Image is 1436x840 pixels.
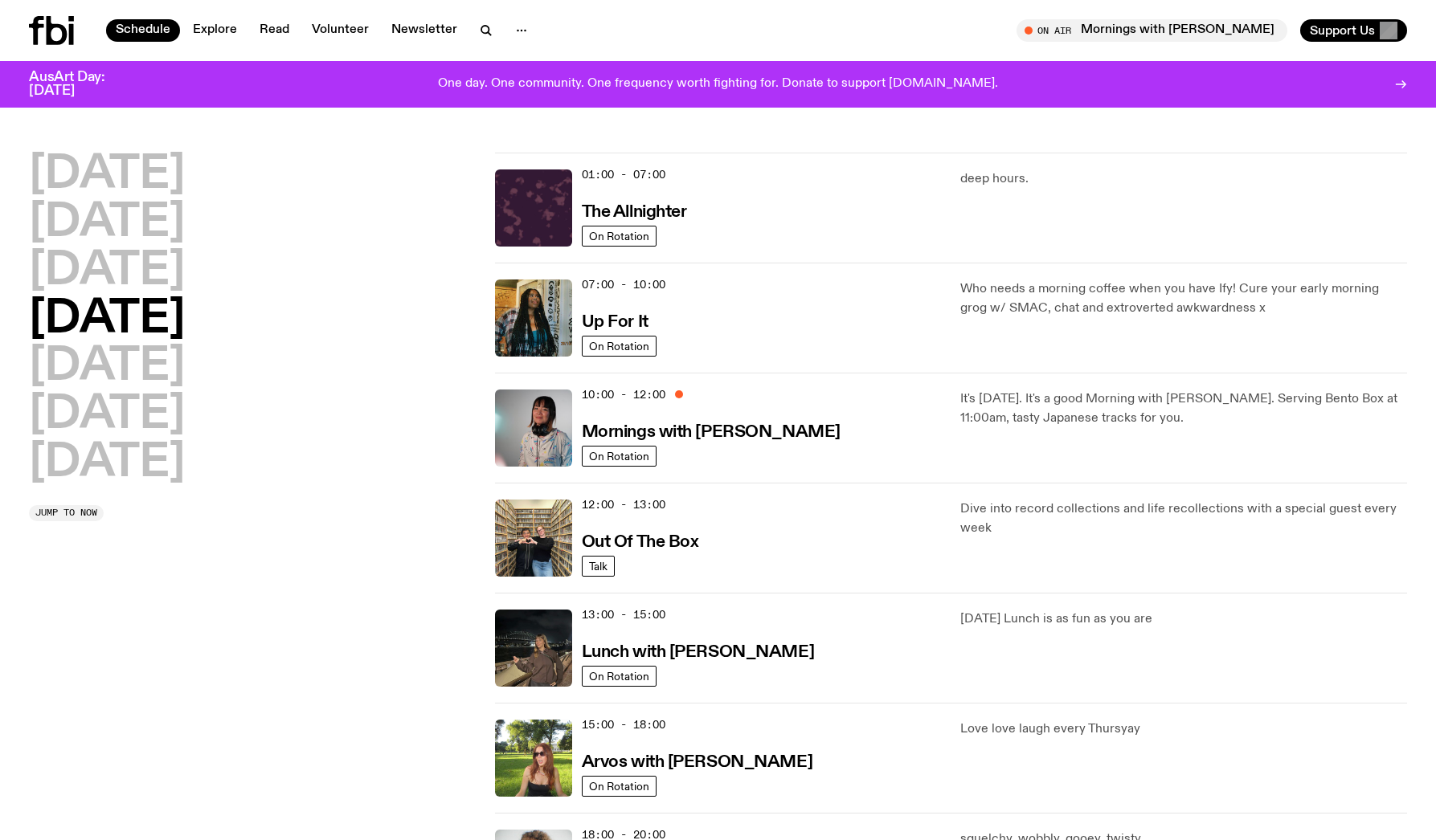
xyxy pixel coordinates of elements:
[29,441,185,486] button: [DATE]
[29,393,185,438] button: [DATE]
[582,717,665,732] span: 15:00 - 18:00
[582,641,814,661] a: Lunch with [PERSON_NAME]
[29,297,185,342] button: [DATE]
[589,671,649,683] span: On Rotation
[29,249,185,294] button: [DATE]
[29,345,185,389] button: [DATE]
[582,336,657,357] a: On Rotation
[589,781,649,793] span: On Rotation
[589,340,649,353] span: On Rotation
[582,226,657,247] a: On Rotation
[960,389,1407,428] p: It's [DATE]. It's a good Morning with [PERSON_NAME]. Serving Bento Box at 11:00am, tasty Japanese...
[582,311,648,331] a: Up For It
[495,720,572,797] img: Lizzie Bowles is sitting in a bright green field of grass, with dark sunglasses and a black top. ...
[582,776,657,797] a: On Rotation
[582,556,615,577] a: Talk
[438,77,998,92] p: One day. One community. One frequency worth fighting for. Donate to support [DOMAIN_NAME].
[589,561,608,573] span: Talk
[302,19,378,42] a: Volunteer
[495,610,572,687] img: Izzy Page stands above looking down at Opera Bar. She poses in front of the Harbour Bridge in the...
[495,500,572,577] img: Matt and Kate stand in the music library and make a heart shape with one hand each.
[960,610,1407,629] p: [DATE] Lunch is as fun as you are
[582,754,812,771] h3: Arvos with [PERSON_NAME]
[35,508,97,517] span: Jump to now
[960,720,1407,739] p: Love love laugh every Thursyay
[582,204,687,221] h3: The Allnighter
[1300,19,1407,42] button: Support Us
[582,167,665,182] span: 01:00 - 07:00
[582,446,657,467] a: On Rotation
[589,451,649,463] span: On Rotation
[183,19,247,42] a: Explore
[960,500,1407,538] p: Dive into record collections and life recollections with a special guest every week
[495,279,572,357] img: Ify - a Brown Skin girl with black braided twists, looking up to the side with her tongue stickin...
[1017,19,1287,42] button: On AirMornings with [PERSON_NAME]
[582,531,699,551] a: Out Of The Box
[495,389,572,467] img: Kana Frazer is smiling at the camera with her head tilted slightly to her left. She wears big bla...
[29,71,132,98] h3: AusArt Day: [DATE]
[582,751,812,771] a: Arvos with [PERSON_NAME]
[582,666,657,687] a: On Rotation
[960,279,1407,318] p: Who needs a morning coffee when you have Ify! Cure your early morning grog w/ SMAC, chat and extr...
[1310,23,1375,38] span: Support Us
[582,421,841,441] a: Mornings with [PERSON_NAME]
[582,277,665,292] span: 07:00 - 10:00
[582,534,699,551] h3: Out Of The Box
[582,497,665,512] span: 12:00 - 13:00
[582,607,665,622] span: 13:00 - 15:00
[29,153,185,198] button: [DATE]
[250,19,299,42] a: Read
[29,505,104,521] button: Jump to now
[960,169,1407,189] p: deep hours.
[582,201,687,221] a: The Allnighter
[582,644,814,661] h3: Lunch with [PERSON_NAME]
[382,19,467,42] a: Newsletter
[582,314,648,331] h3: Up For It
[582,424,841,441] h3: Mornings with [PERSON_NAME]
[582,387,665,402] span: 10:00 - 12:00
[589,230,649,243] span: On Rotation
[106,19,180,42] a: Schedule
[29,201,185,246] button: [DATE]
